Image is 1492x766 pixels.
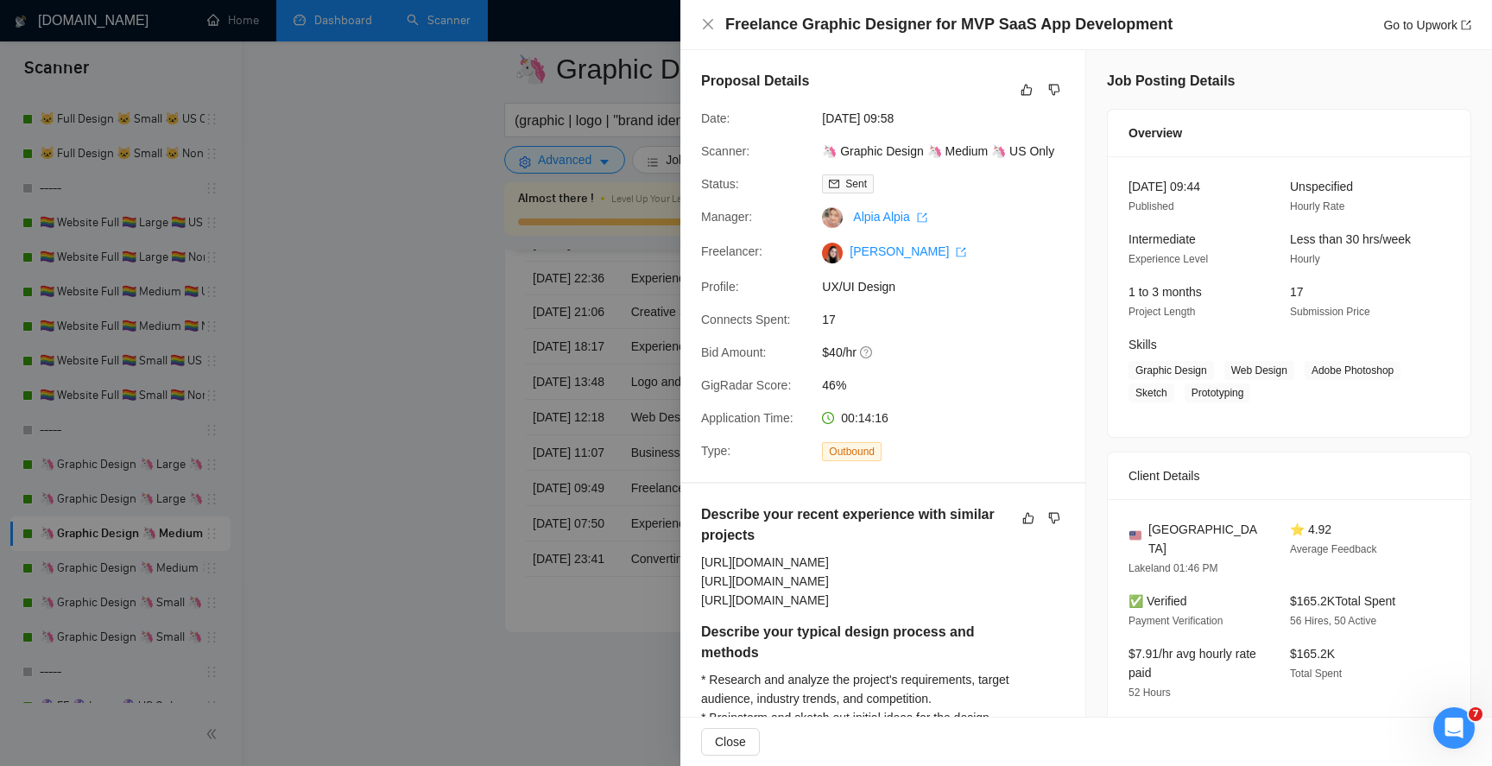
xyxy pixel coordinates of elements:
[1128,562,1217,574] span: Lakeland 01:46 PM
[701,111,730,125] span: Date:
[1305,361,1400,380] span: Adobe Photoshop
[1128,232,1196,246] span: Intermediate
[1290,200,1344,212] span: Hourly Rate
[1021,83,1033,97] span: like
[701,411,793,425] span: Application Time:
[1224,361,1294,380] span: Web Design
[1469,707,1483,721] span: 7
[1016,79,1037,100] button: like
[1290,285,1304,299] span: 17
[1290,615,1376,627] span: 56 Hires, 50 Active
[1128,453,1450,499] div: Client Details
[1128,687,1171,699] span: 52 Hours
[853,210,926,224] a: Alpia Alpia export
[1290,522,1331,536] span: ⭐ 4.92
[1290,232,1411,246] span: Less than 30 hrs/week
[1128,285,1202,299] span: 1 to 3 months
[1290,668,1342,680] span: Total Spent
[1128,253,1208,265] span: Experience Level
[1148,520,1262,558] span: [GEOGRAPHIC_DATA]
[1290,594,1395,608] span: $165.2K Total Spent
[1290,253,1320,265] span: Hourly
[1128,615,1223,627] span: Payment Verification
[701,210,752,224] span: Manager:
[701,71,809,92] h5: Proposal Details
[701,728,760,756] button: Close
[701,17,715,31] span: close
[725,14,1173,35] h4: Freelance Graphic Designer for MVP SaaS App Development
[1290,180,1353,193] span: Unspecified
[701,622,1010,663] h5: Describe your typical design process and methods
[1129,529,1141,541] img: 🇺🇸
[822,109,1081,128] span: [DATE] 09:58
[850,244,966,258] a: [PERSON_NAME] export
[701,504,1010,546] h5: Describe your recent experience with similar projects
[822,412,834,424] span: clock-circle
[701,177,739,191] span: Status:
[1048,511,1060,525] span: dislike
[841,411,888,425] span: 00:14:16
[822,142,1081,161] span: 🦄 Graphic Design 🦄 Medium 🦄 US Only
[1128,647,1256,680] span: $7.91/hr avg hourly rate paid
[822,243,843,263] img: c1YvhqSRtMP_HWjqNaNEJXUB_1gTEHVxQ7TVoGkgON3eh5-6DwsiEz9DpbSS2Dl5xV
[715,732,746,751] span: Close
[1128,123,1182,142] span: Overview
[829,179,839,189] span: mail
[1044,508,1065,529] button: dislike
[860,345,874,359] span: question-circle
[701,244,762,258] span: Freelancer:
[822,376,1081,395] span: 46%
[822,277,1081,296] span: UX/UI Design
[1128,338,1157,351] span: Skills
[1461,20,1471,30] span: export
[1433,707,1475,749] iframe: Intercom live chat
[701,313,791,326] span: Connects Spent:
[1290,543,1377,555] span: Average Feedback
[1044,79,1065,100] button: dislike
[1022,511,1034,525] span: like
[1290,306,1370,318] span: Submission Price
[701,144,749,158] span: Scanner:
[956,247,966,257] span: export
[701,17,715,32] button: Close
[1128,594,1187,608] span: ✅ Verified
[1290,647,1335,661] span: $165.2K
[1128,361,1214,380] span: Graphic Design
[1128,306,1195,318] span: Project Length
[1185,383,1251,402] span: Prototyping
[1128,180,1200,193] span: [DATE] 09:44
[701,378,791,392] span: GigRadar Score:
[1107,71,1235,92] h5: Job Posting Details
[1128,383,1174,402] span: Sketch
[701,444,730,458] span: Type:
[822,310,1081,329] span: 17
[822,343,1081,362] span: $40/hr
[1048,83,1060,97] span: dislike
[1018,508,1039,529] button: like
[1128,200,1174,212] span: Published
[701,553,1065,610] div: [URL][DOMAIN_NAME] [URL][DOMAIN_NAME] [URL][DOMAIN_NAME]
[1383,18,1471,32] a: Go to Upworkexport
[845,178,867,190] span: Sent
[822,442,882,461] span: Outbound
[917,212,927,223] span: export
[701,345,767,359] span: Bid Amount:
[701,280,739,294] span: Profile:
